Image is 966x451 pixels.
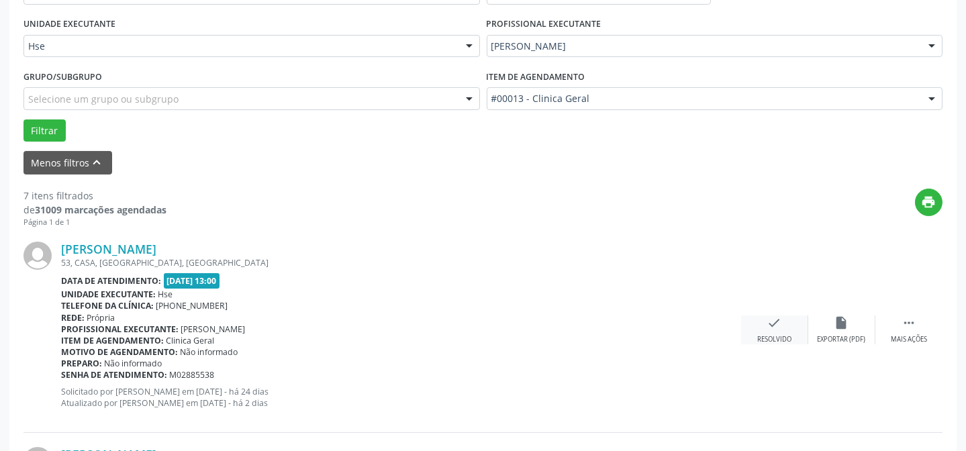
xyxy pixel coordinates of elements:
[61,323,179,335] b: Profissional executante:
[23,14,115,35] label: UNIDADE EXECUTANTE
[156,300,228,311] span: [PHONE_NUMBER]
[23,217,166,228] div: Página 1 de 1
[487,66,585,87] label: Item de agendamento
[818,335,866,344] div: Exportar (PDF)
[61,369,167,381] b: Senha de atendimento:
[164,273,220,289] span: [DATE] 13:00
[61,257,741,268] div: 53, CASA, [GEOGRAPHIC_DATA], [GEOGRAPHIC_DATA]
[23,119,66,142] button: Filtrar
[23,66,102,87] label: Grupo/Subgrupo
[90,155,105,170] i: keyboard_arrow_up
[767,315,782,330] i: check
[61,242,156,256] a: [PERSON_NAME]
[61,275,161,287] b: Data de atendimento:
[487,14,601,35] label: PROFISSIONAL EXECUTANTE
[158,289,173,300] span: Hse
[915,189,943,216] button: print
[61,312,85,323] b: Rede:
[105,358,162,369] span: Não informado
[181,323,246,335] span: [PERSON_NAME]
[23,151,112,174] button: Menos filtroskeyboard_arrow_up
[28,40,452,53] span: Hse
[23,203,166,217] div: de
[61,289,156,300] b: Unidade executante:
[170,369,215,381] span: M02885538
[61,300,154,311] b: Telefone da clínica:
[181,346,238,358] span: Não informado
[23,189,166,203] div: 7 itens filtrados
[166,335,215,346] span: Clinica Geral
[61,386,741,409] p: Solicitado por [PERSON_NAME] em [DATE] - há 24 dias Atualizado por [PERSON_NAME] em [DATE] - há 2...
[491,92,916,105] span: #00013 - Clinica Geral
[35,203,166,216] strong: 31009 marcações agendadas
[891,335,927,344] div: Mais ações
[61,346,178,358] b: Motivo de agendamento:
[23,242,52,270] img: img
[902,315,916,330] i: 
[834,315,849,330] i: insert_drive_file
[922,195,936,209] i: print
[28,92,179,106] span: Selecione um grupo ou subgrupo
[61,358,102,369] b: Preparo:
[61,335,164,346] b: Item de agendamento:
[87,312,115,323] span: Própria
[757,335,791,344] div: Resolvido
[491,40,916,53] span: [PERSON_NAME]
